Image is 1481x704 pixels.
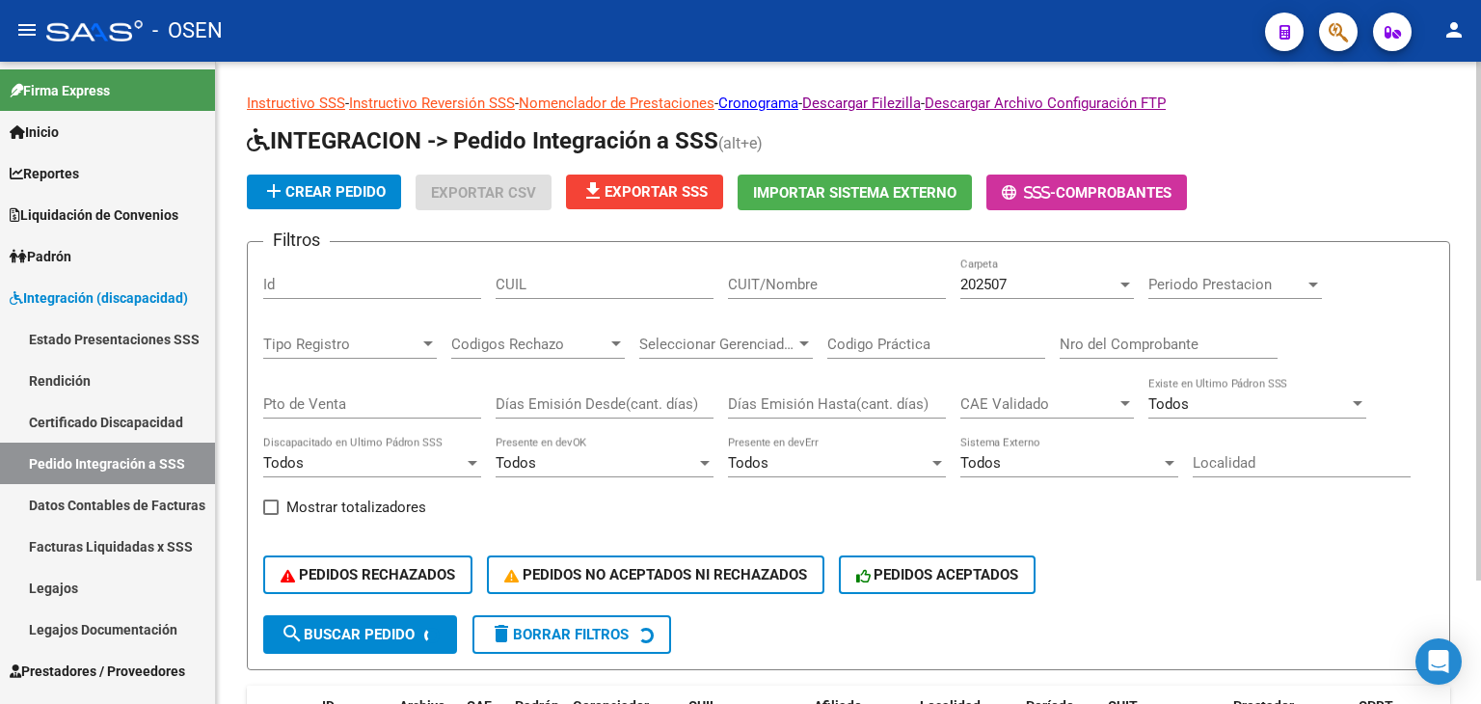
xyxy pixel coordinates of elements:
a: Instructivo Reversión SSS [349,95,515,112]
span: (alt+e) [718,134,763,152]
span: Liquidación de Convenios [10,204,178,226]
mat-icon: delete [490,622,513,645]
a: Cronograma [718,95,798,112]
span: Firma Express [10,80,110,101]
mat-icon: person [1442,18,1466,41]
button: PEDIDOS RECHAZADOS [263,555,472,594]
button: Exportar SSS [566,175,723,209]
span: Todos [1148,395,1189,413]
span: Buscar Pedido [281,626,415,643]
span: Tipo Registro [263,336,419,353]
button: Exportar CSV [416,175,552,210]
span: Todos [263,454,304,472]
button: Buscar Pedido [263,615,457,654]
mat-icon: add [262,179,285,203]
button: Importar Sistema Externo [738,175,972,210]
span: Inicio [10,122,59,143]
span: Periodo Prestacion [1148,276,1305,293]
span: - [1002,184,1056,202]
a: Instructivo SSS [247,95,345,112]
span: Exportar SSS [581,183,708,201]
button: Borrar Filtros [472,615,671,654]
a: Descargar Archivo Configuración FTP [925,95,1166,112]
span: Borrar Filtros [490,626,629,643]
button: Crear Pedido [247,175,401,209]
span: Crear Pedido [262,183,386,201]
span: INTEGRACION -> Pedido Integración a SSS [247,127,718,154]
span: Todos [960,454,1001,472]
span: Importar Sistema Externo [753,184,956,202]
span: Padrón [10,246,71,267]
span: PEDIDOS RECHAZADOS [281,566,455,583]
a: Descargar Filezilla [802,95,921,112]
span: Todos [496,454,536,472]
div: Open Intercom Messenger [1415,638,1462,685]
button: PEDIDOS ACEPTADOS [839,555,1037,594]
span: CAE Validado [960,395,1117,413]
button: PEDIDOS NO ACEPTADOS NI RECHAZADOS [487,555,824,594]
span: - OSEN [152,10,223,52]
span: PEDIDOS ACEPTADOS [856,566,1019,583]
mat-icon: menu [15,18,39,41]
span: Exportar CSV [431,184,536,202]
span: Integración (discapacidad) [10,287,188,309]
span: Codigos Rechazo [451,336,607,353]
mat-icon: file_download [581,179,605,203]
span: PEDIDOS NO ACEPTADOS NI RECHAZADOS [504,566,807,583]
span: Mostrar totalizadores [286,496,426,519]
a: Nomenclador de Prestaciones [519,95,714,112]
mat-icon: search [281,622,304,645]
span: Comprobantes [1056,184,1171,202]
span: Seleccionar Gerenciador [639,336,795,353]
button: -Comprobantes [986,175,1187,210]
span: Reportes [10,163,79,184]
span: 202507 [960,276,1007,293]
h3: Filtros [263,227,330,254]
span: Prestadores / Proveedores [10,661,185,682]
p: - - - - - [247,93,1450,114]
span: Todos [728,454,768,472]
